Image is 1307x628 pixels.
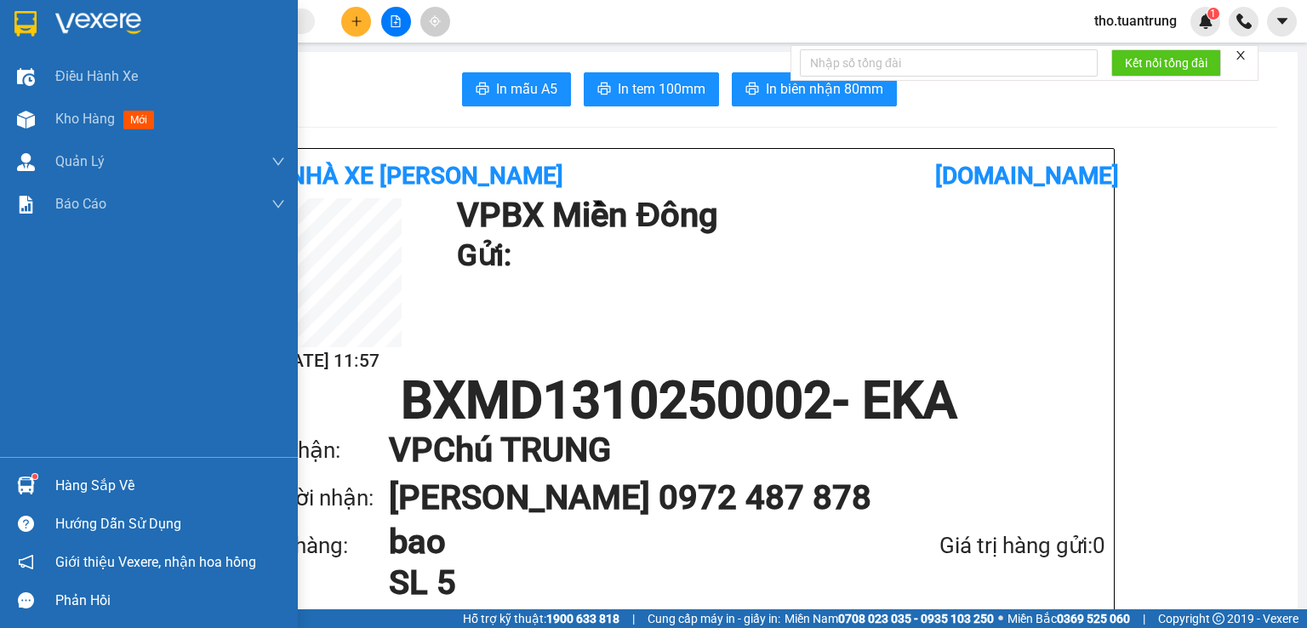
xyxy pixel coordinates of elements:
[618,78,705,100] span: In tem 100mm
[648,609,780,628] span: Cung cấp máy in - giấy in:
[14,11,37,37] img: logo-vxr
[584,72,719,106] button: printerIn tem 100mm
[496,78,557,100] span: In mẫu A5
[18,516,34,532] span: question-circle
[55,66,138,87] span: Điều hành xe
[253,528,389,563] div: Tên hàng:
[253,433,389,468] div: VP nhận:
[389,426,1071,474] h1: VP Chú TRUNG
[1210,8,1216,20] span: 1
[55,193,106,214] span: Báo cáo
[849,528,1105,563] div: Giá trị hàng gửi: 0
[745,82,759,98] span: printer
[55,551,256,573] span: Giới thiệu Vexere, nhận hoa hồng
[17,477,35,494] img: warehouse-icon
[732,72,897,106] button: printerIn biên nhận 80mm
[17,196,35,214] img: solution-icon
[935,162,1119,190] b: [DOMAIN_NAME]
[271,155,285,168] span: down
[351,15,362,27] span: plus
[457,198,1097,232] h1: VP BX Miền Đông
[17,153,35,171] img: warehouse-icon
[1111,49,1221,77] button: Kết nối tổng đài
[55,151,105,172] span: Quản Lý
[341,7,371,37] button: plus
[1275,14,1290,29] span: caret-down
[55,111,115,127] span: Kho hàng
[253,375,1105,426] h1: BXMD1310250002 - EKA
[55,588,285,614] div: Phản hồi
[18,592,34,608] span: message
[1143,609,1145,628] span: |
[476,82,489,98] span: printer
[420,7,450,37] button: aim
[800,49,1098,77] input: Nhập số tổng đài
[18,554,34,570] span: notification
[389,474,1071,522] h1: [PERSON_NAME] 0972 487 878
[389,562,849,603] h1: SL 5
[429,15,441,27] span: aim
[1007,609,1130,628] span: Miền Bắc
[785,609,994,628] span: Miền Nam
[1207,8,1219,20] sup: 1
[17,111,35,128] img: warehouse-icon
[457,232,1097,279] h1: Gửi:
[253,481,389,516] div: Người nhận:
[381,7,411,37] button: file-add
[766,78,883,100] span: In biên nhận 80mm
[597,82,611,98] span: printer
[998,615,1003,622] span: ⚪️
[389,522,849,562] h1: bao
[463,609,619,628] span: Hỗ trợ kỹ thuật:
[17,68,35,86] img: warehouse-icon
[1236,14,1252,29] img: phone-icon
[1267,7,1297,37] button: caret-down
[632,609,635,628] span: |
[123,111,154,129] span: mới
[390,15,402,27] span: file-add
[253,347,402,375] h2: [DATE] 11:57
[32,474,37,479] sup: 1
[1235,49,1247,61] span: close
[1081,10,1190,31] span: tho.tuantrung
[1057,612,1130,625] strong: 0369 525 060
[1213,613,1224,625] span: copyright
[55,511,285,537] div: Hướng dẫn sử dụng
[1198,14,1213,29] img: icon-new-feature
[838,612,994,625] strong: 0708 023 035 - 0935 103 250
[55,473,285,499] div: Hàng sắp về
[1125,54,1207,72] span: Kết nối tổng đài
[288,162,563,190] b: Nhà xe [PERSON_NAME]
[271,197,285,211] span: down
[546,612,619,625] strong: 1900 633 818
[462,72,571,106] button: printerIn mẫu A5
